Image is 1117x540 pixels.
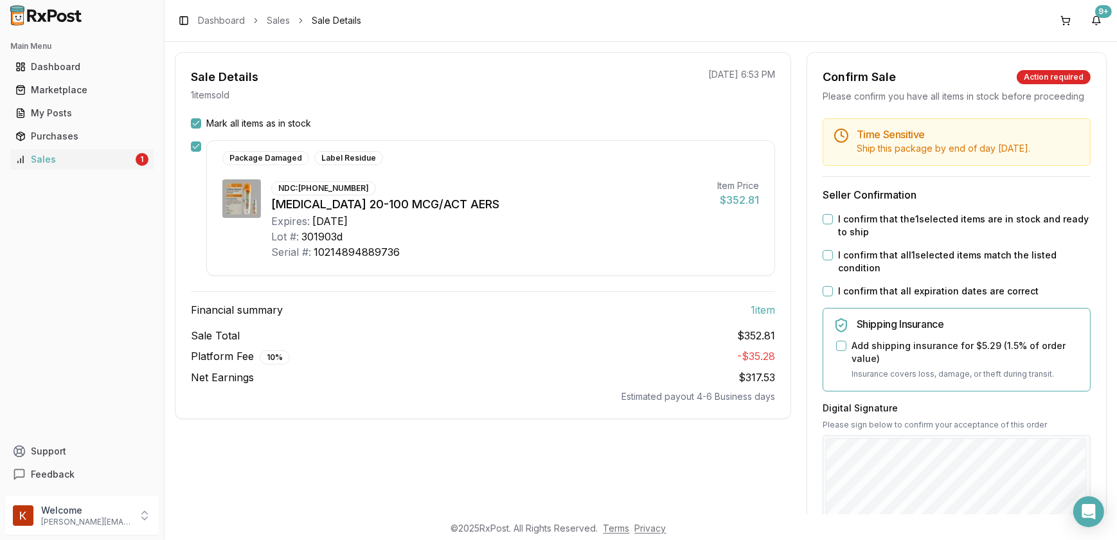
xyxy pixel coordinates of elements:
[191,68,258,86] div: Sale Details
[191,302,283,318] span: Financial summary
[10,125,154,148] a: Purchases
[271,213,310,229] div: Expires:
[1073,496,1104,527] div: Open Intercom Messenger
[717,179,759,192] div: Item Price
[708,68,775,81] p: [DATE] 6:53 PM
[41,517,130,527] p: [PERSON_NAME][EMAIL_ADDRESS][DOMAIN_NAME]
[5,126,159,147] button: Purchases
[10,55,154,78] a: Dashboard
[1086,10,1107,31] button: 9+
[10,78,154,102] a: Marketplace
[5,57,159,77] button: Dashboard
[737,350,775,363] span: - $35.28
[823,187,1091,203] h3: Seller Confirmation
[717,192,759,208] div: $352.81
[635,523,666,534] a: Privacy
[5,149,159,170] button: Sales1
[823,420,1091,430] p: Please sign below to confirm your acceptance of this order
[15,107,148,120] div: My Posts
[852,339,1080,365] label: Add shipping insurance for $5.29 ( 1.5 % of order value)
[271,195,707,213] div: [MEDICAL_DATA] 20-100 MCG/ACT AERS
[271,229,299,244] div: Lot #:
[206,117,311,130] label: Mark all items as in stock
[15,130,148,143] div: Purchases
[852,368,1080,381] p: Insurance covers loss, damage, or theft during transit.
[222,179,261,218] img: Combivent Respimat 20-100 MCG/ACT AERS
[838,249,1091,274] label: I confirm that all 1 selected items match the listed condition
[1095,5,1112,18] div: 9+
[838,213,1091,239] label: I confirm that the 1 selected items are in stock and ready to ship
[15,153,133,166] div: Sales
[314,244,400,260] div: 10214894889736
[857,129,1080,139] h5: Time Sensitive
[5,463,159,486] button: Feedback
[191,390,775,403] div: Estimated payout 4-6 Business days
[13,505,33,526] img: User avatar
[5,103,159,123] button: My Posts
[1017,70,1091,84] div: Action required
[314,151,383,165] div: Label Residue
[737,328,775,343] span: $352.81
[260,350,290,364] div: 10 %
[751,302,775,318] span: 1 item
[603,523,630,534] a: Terms
[312,14,361,27] span: Sale Details
[857,319,1080,329] h5: Shipping Insurance
[191,328,240,343] span: Sale Total
[271,181,376,195] div: NDC: [PHONE_NUMBER]
[5,5,87,26] img: RxPost Logo
[198,14,245,27] a: Dashboard
[10,41,154,51] h2: Main Menu
[41,504,130,517] p: Welcome
[136,153,148,166] div: 1
[5,80,159,100] button: Marketplace
[31,468,75,481] span: Feedback
[738,371,775,384] span: $317.53
[191,348,290,364] span: Platform Fee
[15,60,148,73] div: Dashboard
[10,148,154,171] a: Sales1
[191,89,229,102] p: 1 item sold
[191,370,254,385] span: Net Earnings
[198,14,361,27] nav: breadcrumb
[15,84,148,96] div: Marketplace
[301,229,343,244] div: 301903d
[222,151,309,165] div: Package Damaged
[271,244,311,260] div: Serial #:
[267,14,290,27] a: Sales
[857,143,1030,154] span: Ship this package by end of day [DATE] .
[5,440,159,463] button: Support
[312,213,348,229] div: [DATE]
[838,285,1039,298] label: I confirm that all expiration dates are correct
[823,402,1091,415] h3: Digital Signature
[823,68,896,86] div: Confirm Sale
[10,102,154,125] a: My Posts
[823,90,1091,103] div: Please confirm you have all items in stock before proceeding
